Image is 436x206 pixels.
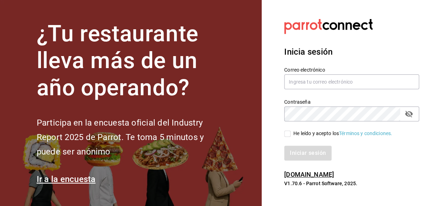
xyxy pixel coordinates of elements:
[284,46,419,58] h3: Inicia sesión
[37,20,227,102] h1: ¿Tu restaurante lleva más de un año operando?
[284,99,419,104] label: Contraseña
[284,74,419,89] input: Ingresa tu correo electrónico
[37,116,227,159] h2: Participa en la encuesta oficial del Industry Report 2025 de Parrot. Te toma 5 minutos y puede se...
[339,131,392,136] a: Términos y condiciones.
[284,180,419,187] p: V1.70.6 - Parrot Software, 2025.
[403,108,415,120] button: passwordField
[293,130,392,137] div: He leído y acepto los
[37,174,96,184] a: Ir a la encuesta
[284,67,419,72] label: Correo electrónico
[284,171,334,178] a: [DOMAIN_NAME]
